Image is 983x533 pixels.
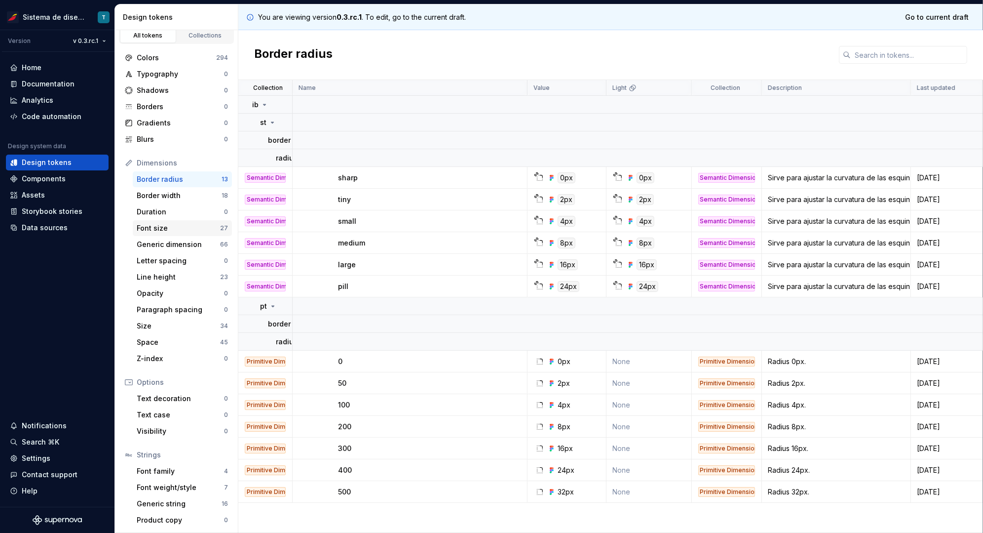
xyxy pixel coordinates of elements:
[224,208,228,216] div: 0
[637,238,654,248] div: 8px
[22,470,77,480] div: Contact support
[133,391,232,407] a: Text decoration0
[22,158,72,167] div: Design tokens
[6,60,109,76] a: Home
[6,171,109,187] a: Components
[22,437,59,447] div: Search ⌘K
[224,467,228,475] div: 4
[224,289,228,297] div: 0
[254,46,333,64] h2: Border radius
[133,253,232,269] a: Letter spacing0
[137,337,220,347] div: Space
[338,282,348,291] p: pill
[133,512,232,528] a: Product copy0
[23,12,86,22] div: Sistema de diseño Iberia
[698,357,755,367] div: Primitive Dimension
[606,372,691,394] td: None
[137,288,224,298] div: Opacity
[137,207,224,217] div: Duration
[224,86,228,94] div: 0
[245,487,286,497] div: Primitive Dimension
[911,400,982,410] div: [DATE]
[137,272,220,282] div: Line height
[337,13,362,21] strong: 0.3.rc.1
[137,426,224,436] div: Visibility
[6,434,109,450] button: Search ⌘K
[698,173,755,183] div: Semantic Dimension
[224,70,228,78] div: 0
[22,63,41,73] div: Home
[224,427,228,435] div: 0
[917,84,955,92] p: Last updated
[102,13,106,21] div: T
[137,174,222,184] div: Border radius
[268,135,291,145] p: border
[224,103,228,111] div: 0
[268,319,291,329] p: border
[133,269,232,285] a: Line height23
[6,155,109,170] a: Design tokens
[222,500,228,508] div: 16
[911,465,982,475] div: [DATE]
[6,418,109,434] button: Notifications
[216,54,228,62] div: 294
[133,480,232,495] a: Font weight/style7
[6,76,109,92] a: Documentation
[698,400,755,410] div: Primitive Dimension
[253,84,283,92] p: Collection
[762,357,910,367] div: Radius 0px.
[899,8,975,26] a: Go to current draft
[137,354,224,364] div: Z-index
[558,238,575,248] div: 8px
[558,172,575,183] div: 0px
[220,241,228,248] div: 66
[558,281,579,292] div: 24px
[2,6,113,28] button: Sistema de diseño IberiaT
[6,187,109,203] a: Assets
[22,95,53,105] div: Analytics
[224,355,228,363] div: 0
[245,444,286,453] div: Primitive Dimension
[338,378,346,388] p: 50
[245,400,286,410] div: Primitive Dimension
[762,444,910,453] div: Radius 16px.
[8,37,31,45] div: Version
[338,487,351,497] p: 500
[762,173,910,183] div: Sirve para ajustar la curvatura de las esquinas del borde de un elemento. Utilícelo para esquinas...
[137,53,216,63] div: Colors
[245,422,286,432] div: Primitive Dimension
[338,238,365,248] p: medium
[133,220,232,236] a: Font size27
[606,394,691,416] td: None
[245,282,286,291] div: Semantic Dimension
[260,301,267,311] p: pt
[121,50,232,66] a: Colors294
[637,259,657,270] div: 16px
[558,400,570,410] div: 4px
[137,394,224,404] div: Text decoration
[768,84,802,92] p: Description
[137,305,224,315] div: Paragraph spacing
[220,322,228,330] div: 34
[133,302,232,318] a: Paragraph spacing0
[533,84,550,92] p: Value
[245,195,286,205] div: Semantic Dimension
[637,172,654,183] div: 0px
[133,204,232,220] a: Duration0
[22,421,67,431] div: Notifications
[911,216,982,226] div: [DATE]
[6,109,109,124] a: Code automation
[137,158,228,168] div: Dimensions
[245,378,286,388] div: Primitive Dimension
[133,334,232,350] a: Space45
[6,451,109,466] a: Settings
[137,69,224,79] div: Typography
[137,483,224,492] div: Font weight/style
[222,175,228,183] div: 13
[558,194,575,205] div: 2px
[558,259,578,270] div: 16px
[33,515,82,525] svg: Supernova Logo
[6,204,109,219] a: Storybook stories
[338,260,356,270] p: large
